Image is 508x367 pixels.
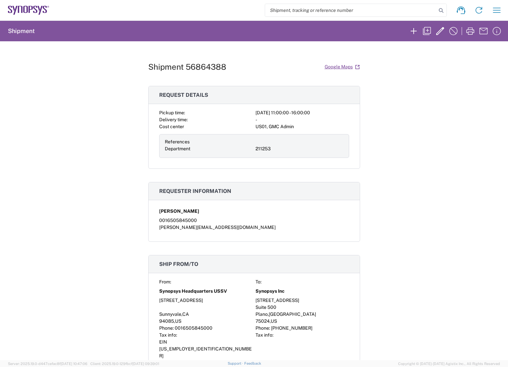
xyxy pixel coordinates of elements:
span: Ship from/to [159,261,198,267]
span: [US_EMPLOYER_IDENTIFICATION_NUMBER] [159,346,252,358]
span: [GEOGRAPHIC_DATA] [269,312,316,317]
a: Google Maps [324,61,360,73]
span: Synopsys Headquarters USSV [159,288,227,295]
div: US01, GMC Admin [255,123,349,130]
div: [PERSON_NAME][EMAIL_ADDRESS][DOMAIN_NAME] [159,224,349,231]
h2: Shipment [8,27,35,35]
span: [DATE] 10:47:06 [61,362,87,366]
span: , [268,312,269,317]
span: To: [255,279,261,284]
span: Tax info: [159,332,177,338]
span: Delivery time: [159,117,188,122]
a: Support [228,361,244,365]
span: Server: 2025.19.0-d447cefac8f [8,362,87,366]
span: 94085 [159,318,174,324]
span: , [174,318,175,324]
span: [PHONE_NUMBER] [271,325,312,331]
span: 0016505845000 [175,325,212,331]
span: , [270,318,271,324]
div: 211253 [255,145,344,152]
div: [DATE] 11:00:00 - 16:00:00 [255,109,349,116]
span: US [175,318,181,324]
div: Suite 500 [255,304,349,311]
span: Copyright © [DATE]-[DATE] Agistix Inc., All Rights Reserved [398,361,500,367]
span: Requester information [159,188,231,194]
span: [DATE] 09:39:01 [132,362,159,366]
div: [STREET_ADDRESS] [255,297,349,304]
div: Department [165,145,253,152]
span: [PERSON_NAME] [159,208,199,215]
span: Phone: [159,325,174,331]
span: Request details [159,92,208,98]
span: CA [182,312,189,317]
span: Plano [255,312,268,317]
div: 0016505845000 [159,217,349,224]
h1: Shipment 56864388 [148,62,226,72]
span: , [181,312,182,317]
span: Cost center [159,124,184,129]
span: Pickup time: [159,110,185,115]
span: Phone: [255,325,270,331]
div: - [255,116,349,123]
span: Sunnyvale [159,312,181,317]
span: From: [159,279,171,284]
span: 75024 [255,318,270,324]
span: Synopsys Inc [255,288,285,295]
a: Feedback [244,361,261,365]
span: References [165,139,190,144]
span: EIN [159,339,167,345]
span: US [271,318,277,324]
input: Shipment, tracking or reference number [265,4,437,17]
div: [STREET_ADDRESS] [159,297,253,304]
span: Tax info: [255,332,273,338]
span: Client: 2025.19.0-129fbcf [90,362,159,366]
